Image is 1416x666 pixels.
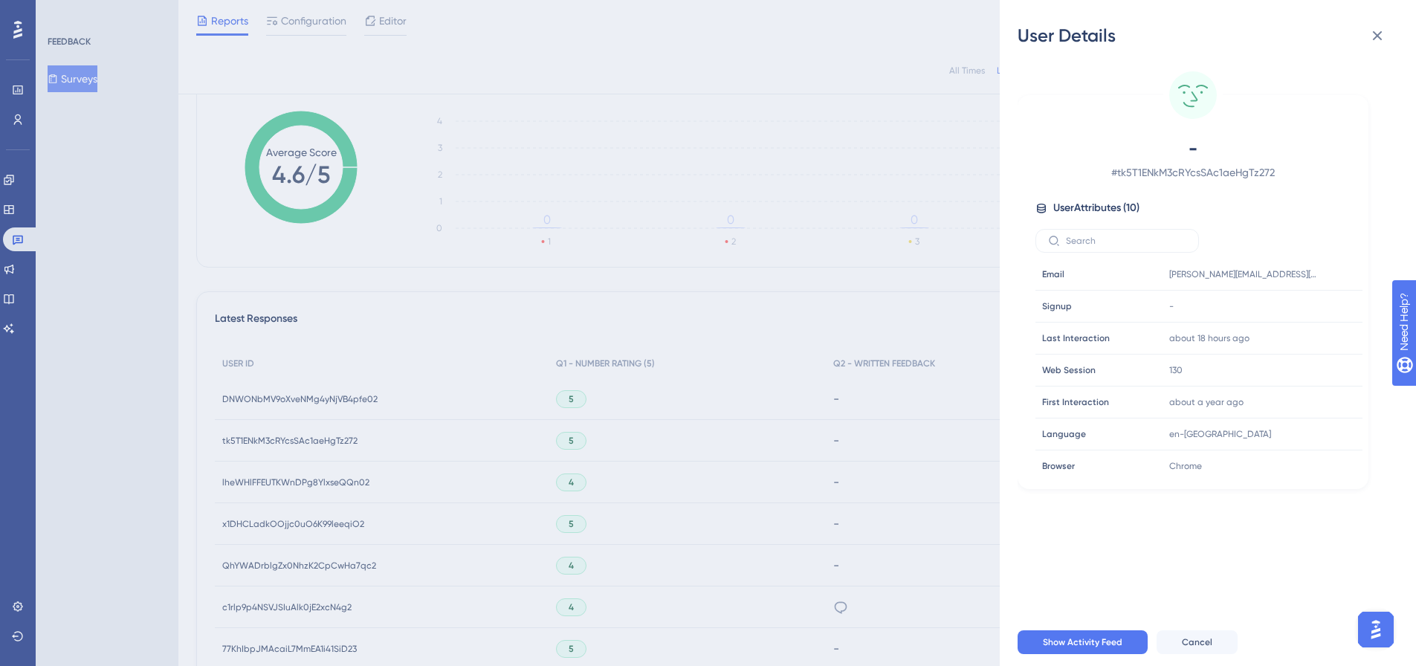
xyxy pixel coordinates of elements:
span: Cancel [1182,636,1212,648]
span: Email [1042,268,1064,280]
span: - [1169,300,1174,312]
span: # tk5T1ENkM3cRYcsSAc1aeHgTz272 [1062,164,1324,181]
button: Cancel [1157,630,1238,654]
span: Signup [1042,300,1072,312]
span: en-[GEOGRAPHIC_DATA] [1169,428,1271,440]
div: User Details [1018,24,1398,48]
input: Search [1066,236,1186,246]
span: Show Activity Feed [1043,636,1122,648]
span: Browser [1042,460,1075,472]
iframe: UserGuiding AI Assistant Launcher [1354,607,1398,652]
time: about a year ago [1169,397,1244,407]
span: 130 [1169,364,1183,376]
time: about 18 hours ago [1169,333,1249,343]
span: Web Session [1042,364,1096,376]
span: - [1062,137,1324,161]
span: Language [1042,428,1086,440]
span: First Interaction [1042,396,1109,408]
span: [PERSON_NAME][EMAIL_ADDRESS][DOMAIN_NAME] [1169,268,1318,280]
span: Chrome [1169,460,1202,472]
span: Need Help? [35,4,93,22]
span: Last Interaction [1042,332,1110,344]
span: User Attributes ( 10 ) [1053,199,1139,217]
button: Show Activity Feed [1018,630,1148,654]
